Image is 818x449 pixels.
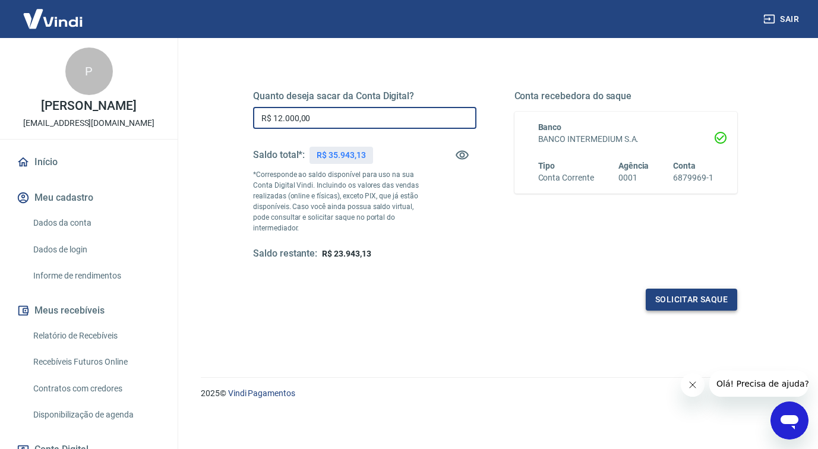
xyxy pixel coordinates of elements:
[41,100,136,112] p: [PERSON_NAME]
[618,161,649,170] span: Agência
[253,149,305,161] h5: Saldo total*:
[673,172,713,184] h6: 6879969-1
[673,161,696,170] span: Conta
[709,371,808,397] iframe: Mensagem da empresa
[65,48,113,95] div: P
[29,403,163,427] a: Disponibilização de agenda
[253,90,476,102] h5: Quanto deseja sacar da Conta Digital?
[29,377,163,401] a: Contratos com credores
[538,172,594,184] h6: Conta Corrente
[29,350,163,374] a: Recebíveis Futuros Online
[23,117,154,129] p: [EMAIL_ADDRESS][DOMAIN_NAME]
[14,149,163,175] a: Início
[514,90,738,102] h5: Conta recebedora do saque
[29,211,163,235] a: Dados da conta
[29,264,163,288] a: Informe de rendimentos
[29,324,163,348] a: Relatório de Recebíveis
[322,249,371,258] span: R$ 23.943,13
[317,149,365,162] p: R$ 35.943,13
[253,248,317,260] h5: Saldo restante:
[7,8,100,18] span: Olá! Precisa de ajuda?
[538,122,562,132] span: Banco
[14,185,163,211] button: Meu cadastro
[228,388,295,398] a: Vindi Pagamentos
[761,8,804,30] button: Sair
[538,133,714,146] h6: BANCO INTERMEDIUM S.A.
[618,172,649,184] h6: 0001
[646,289,737,311] button: Solicitar saque
[14,1,91,37] img: Vindi
[201,387,789,400] p: 2025 ©
[770,401,808,439] iframe: Botão para abrir a janela de mensagens
[253,169,421,233] p: *Corresponde ao saldo disponível para uso na sua Conta Digital Vindi. Incluindo os valores das ve...
[538,161,555,170] span: Tipo
[681,373,705,397] iframe: Fechar mensagem
[14,298,163,324] button: Meus recebíveis
[29,238,163,262] a: Dados de login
